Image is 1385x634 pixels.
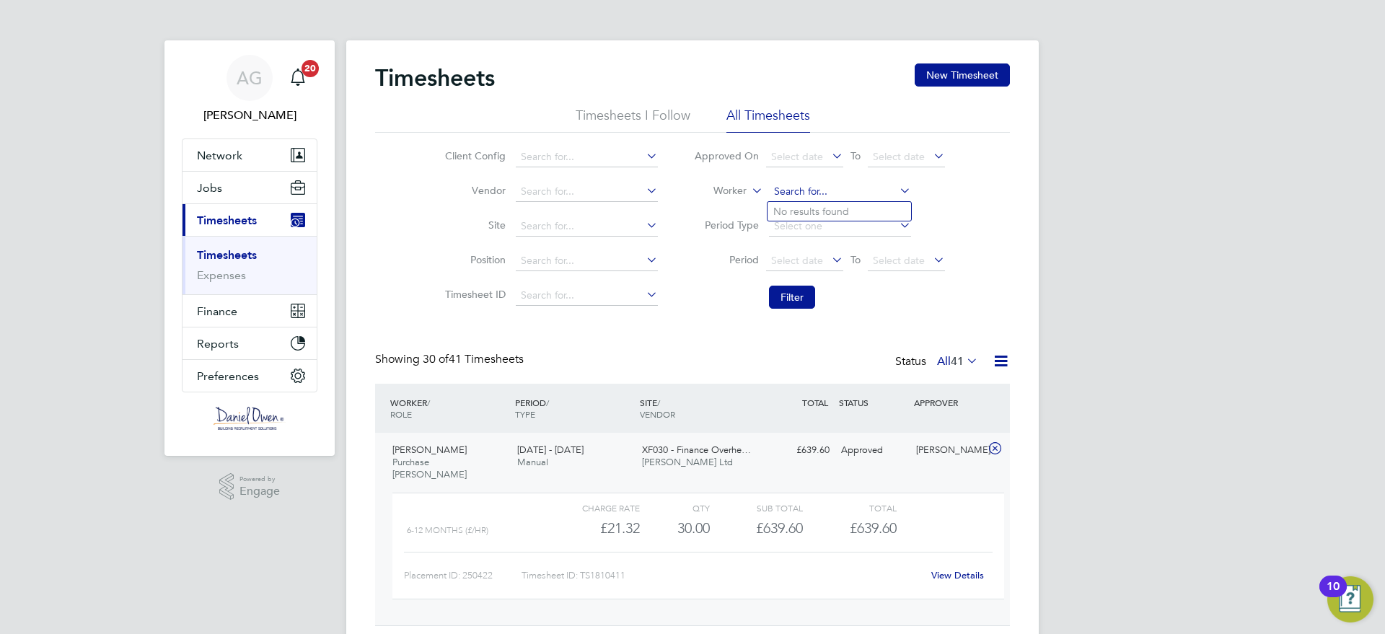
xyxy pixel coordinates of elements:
input: Search for... [516,147,658,167]
span: Timesheets [197,213,257,227]
button: Network [183,139,317,171]
span: VENDOR [640,408,675,420]
label: Position [441,253,506,266]
div: Total [803,499,896,516]
a: Go to home page [182,407,317,430]
li: Timesheets I Follow [576,107,690,133]
span: 6-12 Months (£/HR) [407,525,488,535]
span: ROLE [390,408,412,420]
span: TYPE [515,408,535,420]
span: Select date [771,150,823,163]
button: Jobs [183,172,317,203]
div: 30.00 [640,516,710,540]
input: Search for... [516,286,658,306]
button: Finance [183,295,317,327]
div: Placement ID: 250422 [404,564,522,587]
button: Timesheets [183,204,317,236]
div: WORKER [387,389,511,427]
span: Network [197,149,242,162]
div: 10 [1327,586,1340,605]
span: / [546,397,549,408]
span: Select date [873,254,925,267]
input: Search for... [516,216,658,237]
span: Manual [517,456,548,468]
span: Reports [197,337,239,351]
div: APPROVER [910,389,985,415]
span: Select date [873,150,925,163]
span: [PERSON_NAME] Ltd [642,456,733,468]
input: Select one [769,216,911,237]
div: £639.60 [760,439,835,462]
a: Powered byEngage [219,473,281,501]
a: Expenses [197,268,246,282]
a: 20 [283,55,312,101]
span: Purchase [PERSON_NAME] [392,456,467,480]
button: Reports [183,327,317,359]
input: Search for... [769,182,911,202]
span: To [846,146,865,165]
div: Status [895,352,981,372]
button: Preferences [183,360,317,392]
img: danielowen-logo-retina.png [214,407,286,430]
span: Jobs [197,181,222,195]
div: Showing [375,352,527,367]
input: Search for... [516,251,658,271]
button: New Timesheet [915,63,1010,87]
span: / [657,397,660,408]
span: AG [237,69,263,87]
div: Timesheet ID: TS1810411 [522,564,922,587]
nav: Main navigation [164,40,335,456]
label: Vendor [441,184,506,197]
span: Amy Garcia [182,107,317,124]
a: AG[PERSON_NAME] [182,55,317,124]
span: [DATE] - [DATE] [517,444,584,456]
label: All [937,354,978,369]
span: 20 [302,60,319,77]
h2: Timesheets [375,63,495,92]
label: Period Type [694,219,759,232]
span: TOTAL [802,397,828,408]
label: Worker [682,184,747,198]
div: [PERSON_NAME] [910,439,985,462]
div: Sub Total [710,499,803,516]
label: Site [441,219,506,232]
div: £21.32 [547,516,640,540]
span: To [846,250,865,269]
span: / [427,397,430,408]
a: View Details [931,569,984,581]
span: 41 Timesheets [423,352,524,366]
input: Search for... [516,182,658,202]
span: Engage [239,485,280,498]
button: Open Resource Center, 10 new notifications [1327,576,1373,622]
li: All Timesheets [726,107,810,133]
span: [PERSON_NAME] [392,444,467,456]
button: Filter [769,286,815,309]
span: Powered by [239,473,280,485]
span: Select date [771,254,823,267]
div: SITE [636,389,761,427]
div: Approved [835,439,910,462]
span: Preferences [197,369,259,383]
label: Approved On [694,149,759,162]
span: £639.60 [850,519,897,537]
div: PERIOD [511,389,636,427]
div: Charge rate [547,499,640,516]
label: Timesheet ID [441,288,506,301]
li: No results found [768,202,911,221]
a: Timesheets [197,248,257,262]
div: £639.60 [710,516,803,540]
span: 41 [951,354,964,369]
span: Finance [197,304,237,318]
div: Timesheets [183,236,317,294]
label: Client Config [441,149,506,162]
span: XF030 - Finance Overhe… [642,444,751,456]
div: QTY [640,499,710,516]
div: STATUS [835,389,910,415]
span: 30 of [423,352,449,366]
label: Period [694,253,759,266]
